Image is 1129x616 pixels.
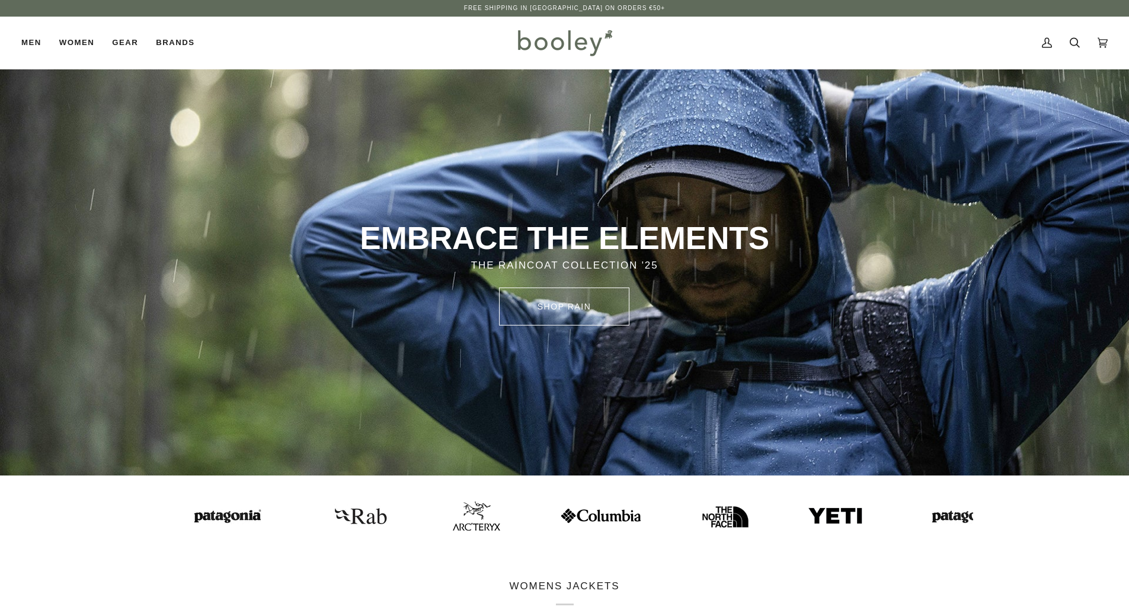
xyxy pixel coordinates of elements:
a: Men [21,17,50,69]
p: WOMENS JACKETS [510,579,620,606]
p: EMBRACE THE ELEMENTS [224,219,905,258]
a: Brands [147,17,203,69]
span: Gear [112,37,138,49]
p: Free Shipping in [GEOGRAPHIC_DATA] on Orders €50+ [464,4,665,13]
a: Women [50,17,103,69]
a: Gear [103,17,147,69]
span: Brands [156,37,194,49]
p: THE RAINCOAT COLLECTION '25 [224,258,905,273]
a: SHOP rain [499,288,629,325]
img: Booley [513,25,616,60]
span: Women [59,37,94,49]
span: Men [21,37,41,49]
